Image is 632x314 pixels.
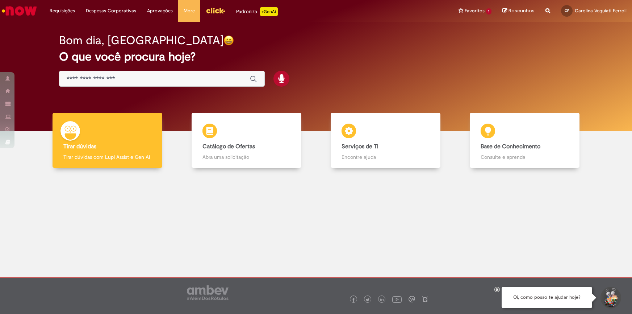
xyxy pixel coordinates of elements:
span: Favoritos [465,7,485,15]
img: logo_footer_ambev_rotulo_gray.png [187,285,229,300]
span: 1 [486,8,491,15]
img: logo_footer_linkedin.png [380,298,384,302]
img: happy-face.png [223,35,234,46]
span: Rascunhos [508,7,535,14]
span: Carolina Vequiati Ferroli [575,8,627,14]
div: Padroniza [236,7,278,16]
img: logo_footer_twitter.png [366,298,369,302]
p: Consulte e aprenda [481,153,569,161]
span: Despesas Corporativas [86,7,136,15]
p: Abra uma solicitação [202,153,290,161]
span: More [184,7,195,15]
b: Catálogo de Ofertas [202,143,255,150]
img: click_logo_yellow_360x200.png [206,5,225,16]
img: ServiceNow [1,4,38,18]
p: Tirar dúvidas com Lupi Assist e Gen Ai [63,153,151,161]
span: Aprovações [147,7,173,15]
span: CF [565,8,569,13]
p: +GenAi [260,7,278,16]
span: Requisições [50,7,75,15]
a: Base de Conhecimento Consulte e aprenda [455,113,594,168]
p: Encontre ajuda [342,153,430,161]
h2: Bom dia, [GEOGRAPHIC_DATA] [59,34,223,47]
img: logo_footer_youtube.png [392,294,402,304]
a: Catálogo de Ofertas Abra uma solicitação [177,113,316,168]
img: logo_footer_naosei.png [422,296,428,302]
div: Oi, como posso te ajudar hoje? [502,287,592,308]
b: Serviços de TI [342,143,378,150]
a: Serviços de TI Encontre ajuda [316,113,455,168]
a: Tirar dúvidas Tirar dúvidas com Lupi Assist e Gen Ai [38,113,177,168]
button: Iniciar Conversa de Suporte [599,287,621,309]
img: logo_footer_facebook.png [352,298,355,302]
a: Rascunhos [502,8,535,15]
b: Base de Conhecimento [481,143,540,150]
b: Tirar dúvidas [63,143,96,150]
h2: O que você procura hoje? [59,50,573,63]
img: logo_footer_workplace.png [409,296,415,302]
